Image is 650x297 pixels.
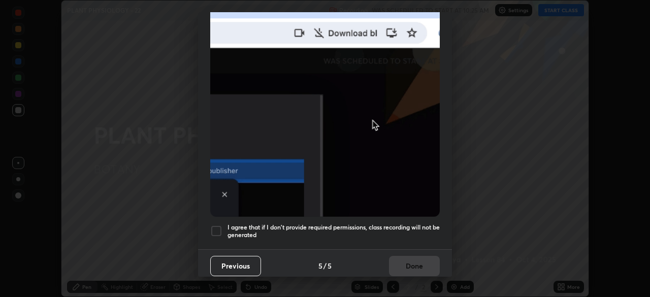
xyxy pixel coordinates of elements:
h4: / [323,260,327,271]
h4: 5 [328,260,332,271]
button: Previous [210,256,261,276]
h5: I agree that if I don't provide required permissions, class recording will not be generated [227,223,440,239]
h4: 5 [318,260,322,271]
